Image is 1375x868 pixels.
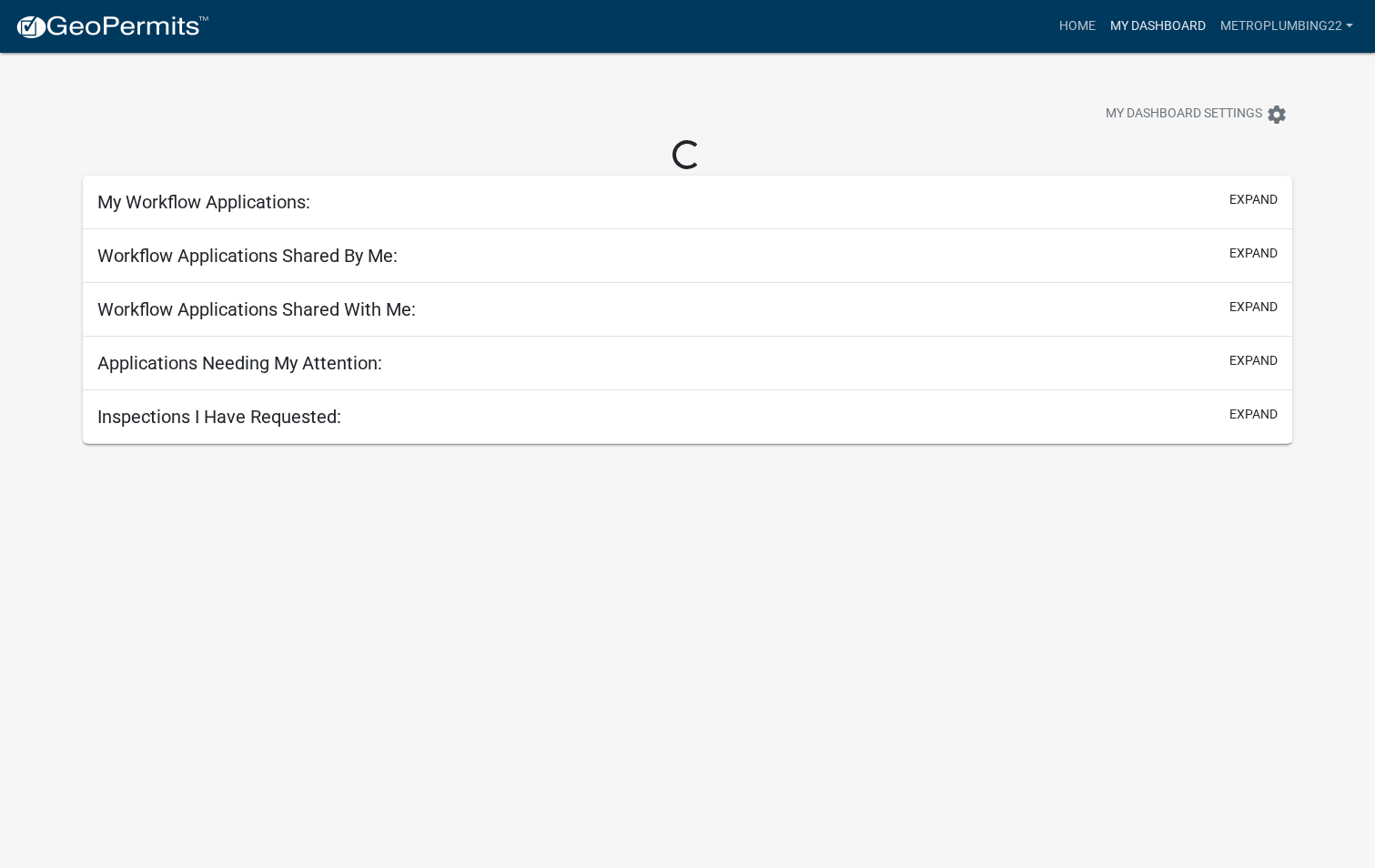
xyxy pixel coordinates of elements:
[1091,96,1302,132] button: My Dashboard Settingssettings
[97,298,416,320] h5: Workflow Applications Shared With Me:
[1229,351,1278,370] button: expand
[1213,9,1360,44] a: metroplumbing22
[1229,405,1278,424] button: expand
[97,191,310,213] h5: My Workflow Applications:
[97,352,382,374] h5: Applications Needing My Attention:
[1052,9,1103,44] a: Home
[97,245,398,267] h5: Workflow Applications Shared By Me:
[1106,104,1262,126] span: My Dashboard Settings
[97,406,341,428] h5: Inspections I Have Requested:
[1229,298,1278,317] button: expand
[1229,190,1278,209] button: expand
[1266,104,1288,126] i: settings
[1103,9,1213,44] a: My Dashboard
[1229,244,1278,263] button: expand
